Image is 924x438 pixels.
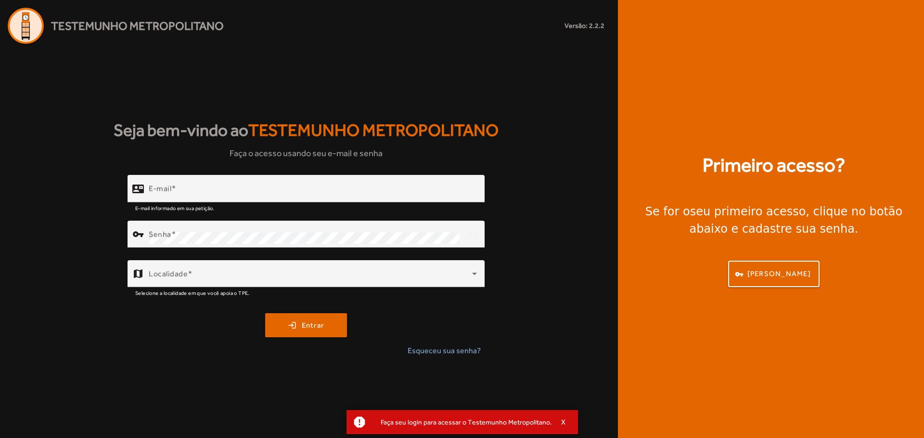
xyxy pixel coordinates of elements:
[132,268,144,279] mat-icon: map
[352,415,367,429] mat-icon: report
[132,228,144,240] mat-icon: vpn_key
[561,418,566,426] span: X
[462,223,485,246] mat-icon: visibility_off
[408,345,481,357] span: Esqueceu sua senha?
[149,184,171,193] mat-label: E-mail
[51,17,224,35] span: Testemunho Metropolitano
[728,261,820,287] button: [PERSON_NAME]
[135,202,215,213] mat-hint: E-mail informado em sua petição.
[747,268,811,279] span: [PERSON_NAME]
[8,8,44,44] img: Logo Agenda
[114,118,499,143] strong: Seja bem-vindo ao
[230,146,383,159] span: Faça o acesso usando seu e-mail e senha
[149,230,171,239] mat-label: Senha
[629,203,918,238] div: Se for o , clique no botão abaixo e cadastre sua senha.
[373,415,552,429] div: Faça seu login para acessar o Testemunho Metropolitano.
[703,151,845,180] strong: Primeiro acesso?
[690,205,806,218] strong: seu primeiro acesso
[552,418,576,426] button: X
[565,21,604,31] small: Versão: 2.2.2
[302,320,324,331] span: Entrar
[149,269,188,279] mat-label: Localidade
[135,287,250,298] mat-hint: Selecione a localidade em que você apoia o TPE.
[248,120,499,140] span: Testemunho Metropolitano
[132,183,144,195] mat-icon: contact_mail
[265,313,347,337] button: Entrar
